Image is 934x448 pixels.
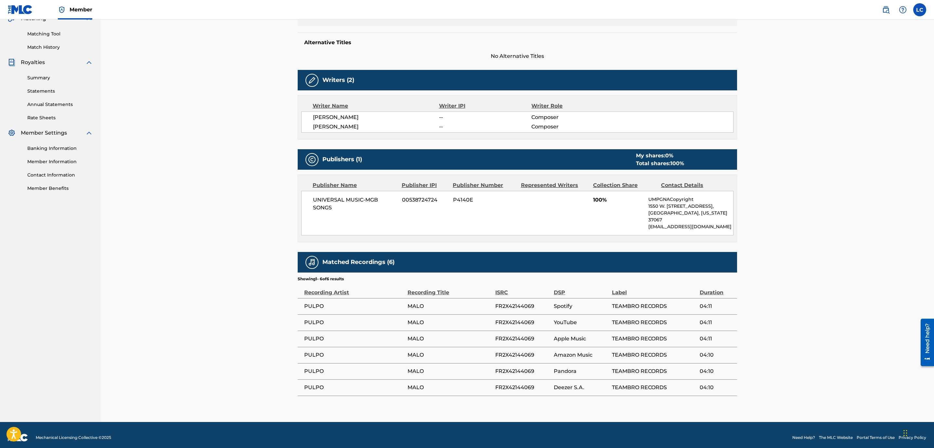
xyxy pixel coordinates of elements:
[304,351,404,359] span: PULPO
[27,172,93,178] a: Contact Information
[8,129,16,137] img: Member Settings
[636,152,684,160] div: My shares:
[304,384,404,391] span: PULPO
[21,59,45,66] span: Royalties
[408,302,492,310] span: MALO
[85,59,93,66] img: expand
[648,223,733,230] p: [EMAIL_ADDRESS][DOMAIN_NAME]
[304,302,404,310] span: PULPO
[322,258,395,266] h5: Matched Recordings (6)
[27,185,93,192] a: Member Benefits
[308,76,316,84] img: Writers
[903,423,907,443] div: Drag
[408,335,492,343] span: MALO
[495,335,551,343] span: FR2X42144069
[700,282,734,296] div: Duration
[408,351,492,359] span: MALO
[322,156,362,163] h5: Publishers (1)
[408,367,492,375] span: MALO
[313,102,439,110] div: Writer Name
[27,158,93,165] a: Member Information
[304,282,404,296] div: Recording Artist
[402,181,448,189] div: Publisher IPI
[304,319,404,326] span: PULPO
[593,181,656,189] div: Collection Share
[531,113,616,121] span: Composer
[495,302,551,310] span: FR2X42144069
[308,156,316,164] img: Publishers
[8,5,33,14] img: MLC Logo
[298,276,344,282] p: Showing 1 - 6 of 6 results
[648,196,733,203] p: UMPGNACopyright
[648,210,733,223] p: [GEOGRAPHIC_DATA], [US_STATE] 37067
[879,3,892,16] a: Public Search
[85,129,93,137] img: expand
[554,367,608,375] span: Pandora
[554,384,608,391] span: Deezer S.A.
[554,319,608,326] span: YouTube
[819,435,853,441] a: The MLC Website
[612,282,696,296] div: Label
[661,181,724,189] div: Contact Details
[304,335,404,343] span: PULPO
[322,76,354,84] h5: Writers (2)
[899,6,907,14] img: help
[408,319,492,326] span: MALO
[27,114,93,121] a: Rate Sheets
[495,367,551,375] span: FR2X42144069
[27,145,93,152] a: Banking Information
[913,3,926,16] div: User Menu
[439,123,531,131] span: --
[308,258,316,266] img: Matched Recordings
[700,302,734,310] span: 04:11
[593,196,643,204] span: 100%
[304,367,404,375] span: PULPO
[636,160,684,167] div: Total shares:
[700,384,734,391] span: 04:10
[21,129,67,137] span: Member Settings
[882,6,890,14] img: search
[495,319,551,326] span: FR2X42144069
[612,351,696,359] span: TEAMBRO RECORDS
[670,160,684,166] span: 100 %
[495,282,551,296] div: ISRC
[495,351,551,359] span: FR2X42144069
[313,123,439,131] span: [PERSON_NAME]
[792,435,815,441] a: Need Help?
[36,435,111,441] span: Mechanical Licensing Collective © 2025
[313,181,397,189] div: Publisher Name
[439,102,532,110] div: Writer IPI
[896,3,909,16] div: Help
[857,435,895,441] a: Portal Terms of Use
[298,52,737,60] span: No Alternative Titles
[313,196,397,212] span: UNIVERSAL MUSIC-MGB SONGS
[495,384,551,391] span: FR2X42144069
[27,44,93,51] a: Match History
[916,316,934,369] iframe: Resource Center
[408,282,492,296] div: Recording Title
[402,196,448,204] span: 00538724724
[902,417,934,448] iframe: Chat Widget
[8,59,16,66] img: Royalties
[439,113,531,121] span: --
[899,435,926,441] a: Privacy Policy
[612,302,696,310] span: TEAMBRO RECORDS
[554,282,608,296] div: DSP
[27,101,93,108] a: Annual Statements
[554,335,608,343] span: Apple Music
[304,39,731,46] h5: Alternative Titles
[612,384,696,391] span: TEAMBRO RECORDS
[521,181,588,189] div: Represented Writers
[700,367,734,375] span: 04:10
[700,319,734,326] span: 04:11
[453,196,516,204] span: P4140E
[648,203,733,210] p: 1550 W. [STREET_ADDRESS],
[531,102,616,110] div: Writer Role
[27,31,93,37] a: Matching Tool
[700,335,734,343] span: 04:11
[27,74,93,81] a: Summary
[612,335,696,343] span: TEAMBRO RECORDS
